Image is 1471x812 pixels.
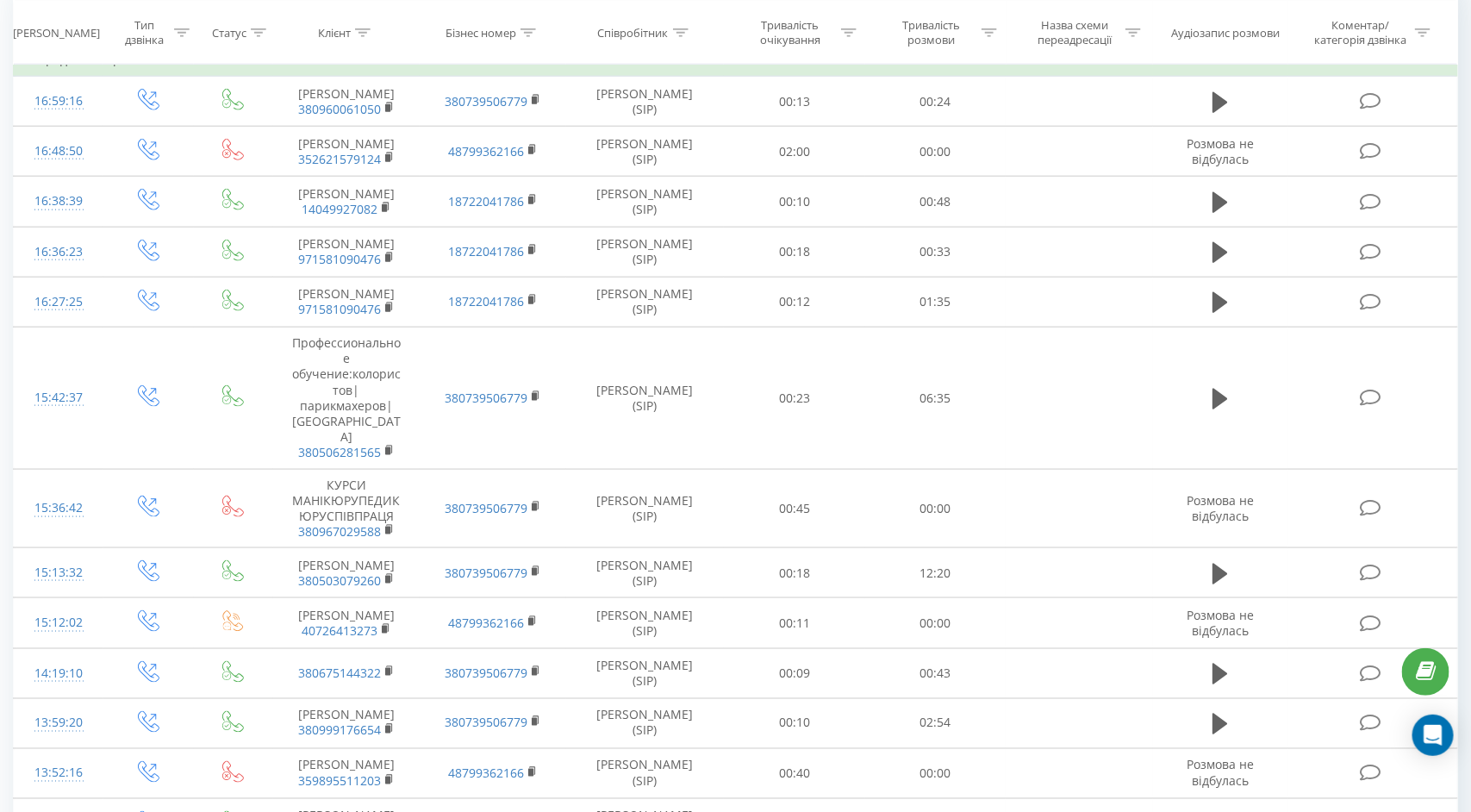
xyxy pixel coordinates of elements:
td: 02:54 [865,698,1007,748]
div: 16:38:39 [31,184,86,218]
a: 380739506779 [445,565,527,581]
td: [PERSON_NAME] [273,698,420,748]
td: 00:11 [724,598,865,648]
div: Тип дзвінка [119,18,170,47]
a: 380739506779 [445,93,527,109]
div: Статус [212,25,246,40]
span: Розмова не відбулась [1187,757,1254,789]
td: КУРСИ МАНІКЮРУПЕДИКЮРУСПІВПРАЦЯ [273,469,420,548]
div: Тривалість очікування [745,18,837,47]
td: 00:13 [724,77,865,127]
td: 00:09 [724,648,865,698]
td: 00:12 [724,277,865,327]
td: [PERSON_NAME] (SIP) [566,328,724,470]
td: 00:48 [865,177,1007,227]
a: 380503079260 [298,572,381,589]
a: 380739506779 [445,390,527,406]
td: [PERSON_NAME] (SIP) [566,548,724,598]
a: 48799362166 [448,765,524,782]
td: [PERSON_NAME] (SIP) [566,648,724,698]
td: [PERSON_NAME] [273,127,420,177]
td: 00:43 [865,648,1007,698]
div: 16:59:16 [31,84,86,118]
a: 380739506779 [445,500,527,516]
a: 380739506779 [445,665,527,681]
td: 00:33 [865,227,1007,277]
td: 00:10 [724,698,865,748]
a: 18722041786 [448,243,524,259]
td: [PERSON_NAME] (SIP) [566,227,724,277]
td: [PERSON_NAME] [273,548,420,598]
td: 00:23 [724,328,865,470]
td: [PERSON_NAME] (SIP) [566,77,724,127]
a: 14049927082 [302,201,377,217]
div: Клієнт [318,25,351,40]
td: 00:00 [865,127,1007,177]
td: 02:00 [724,127,865,177]
span: Розмова не відбулась [1187,135,1254,167]
td: 06:35 [865,328,1007,470]
div: [PERSON_NAME] [13,25,100,40]
td: [PERSON_NAME] (SIP) [566,127,724,177]
td: 00:00 [865,469,1007,548]
a: 380675144322 [298,665,381,681]
span: Розмова не відбулась [1187,607,1254,639]
div: 13:52:16 [31,757,86,790]
div: 13:59:20 [31,707,86,740]
div: Аудіозапис розмови [1172,25,1281,40]
td: [PERSON_NAME] (SIP) [566,749,724,799]
td: [PERSON_NAME] [273,227,420,277]
div: Бізнес номер [446,25,516,40]
a: 380967029588 [298,523,381,540]
a: 380999176654 [298,722,381,739]
div: Співробітник [598,25,669,40]
td: 00:45 [724,469,865,548]
td: 00:10 [724,177,865,227]
div: Тривалість розмови [885,18,977,47]
div: 15:12:02 [31,606,86,640]
div: 16:48:50 [31,134,86,168]
td: 00:40 [724,749,865,799]
td: 00:18 [724,227,865,277]
span: Розмова не відбулась [1187,492,1254,524]
a: 352621579124 [298,151,381,167]
td: [PERSON_NAME] [273,177,420,227]
td: 12:20 [865,548,1007,598]
td: [PERSON_NAME] (SIP) [566,598,724,648]
a: 48799362166 [448,143,524,159]
div: Open Intercom Messenger [1412,715,1454,756]
a: 971581090476 [298,301,381,317]
td: [PERSON_NAME] (SIP) [566,277,724,327]
a: 48799362166 [448,615,524,631]
div: Коментар/категорія дзвінка [1310,18,1411,47]
td: [PERSON_NAME] (SIP) [566,698,724,748]
a: 380960061050 [298,101,381,117]
td: [PERSON_NAME] (SIP) [566,177,724,227]
div: 15:42:37 [31,381,86,415]
div: 16:36:23 [31,235,86,269]
td: [PERSON_NAME] (SIP) [566,469,724,548]
a: 380739506779 [445,715,527,731]
div: 15:36:42 [31,491,86,525]
div: Назва схеми переадресації [1029,18,1121,47]
td: [PERSON_NAME] [273,598,420,648]
a: 18722041786 [448,193,524,209]
td: [PERSON_NAME] [273,77,420,127]
a: 971581090476 [298,251,381,267]
div: 14:19:10 [31,657,86,690]
td: [PERSON_NAME] [273,277,420,327]
td: Профессиональное обучение:колористов|парикмахеров|[GEOGRAPHIC_DATA] [273,328,420,470]
a: 18722041786 [448,293,524,309]
div: 16:27:25 [31,285,86,319]
a: 359895511203 [298,773,381,790]
a: 40726413273 [302,622,377,639]
a: 380506281565 [298,444,381,460]
td: 00:00 [865,598,1007,648]
td: [PERSON_NAME] [273,749,420,799]
td: 00:24 [865,77,1007,127]
td: 00:00 [865,749,1007,799]
td: 00:18 [724,548,865,598]
div: 15:13:32 [31,556,86,590]
td: 01:35 [865,277,1007,327]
